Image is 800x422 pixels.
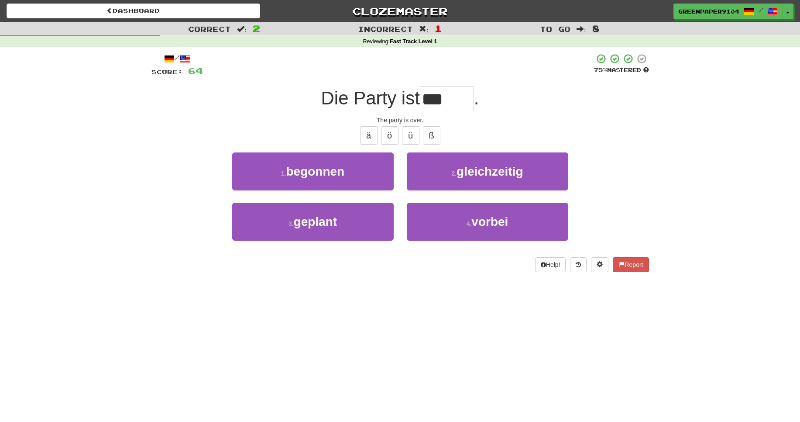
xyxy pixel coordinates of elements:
span: 64 [188,65,203,76]
a: Clozemaster [273,3,527,19]
a: GreenPaper9104 / [673,3,783,19]
span: . [474,88,479,108]
small: 3 . [288,220,294,227]
span: vorbei [471,215,508,228]
span: gleichzeitig [457,165,523,178]
button: ß [423,126,440,145]
span: Incorrect [358,24,413,33]
span: To go [540,24,570,33]
button: Report [613,257,649,272]
span: : [419,25,429,33]
div: Mastered [594,66,649,74]
span: 2 [253,23,260,34]
button: Round history (alt+y) [570,257,587,272]
span: : [237,25,247,33]
span: begonnen [286,165,344,178]
strong: Fast Track Level 1 [390,38,437,45]
span: GreenPaper9104 [678,7,739,15]
small: 4 . [467,220,472,227]
span: Die Party ist [321,88,419,108]
button: 1.begonnen [232,152,394,190]
span: / [759,7,763,13]
button: 3.geplant [232,203,394,241]
span: geplant [294,215,337,228]
button: ü [402,126,419,145]
div: / [151,53,203,64]
span: 1 [435,23,442,34]
span: : [577,25,586,33]
div: The party is over. [151,116,649,125]
button: ä [360,126,378,145]
span: Correct [188,24,231,33]
button: 2.gleichzeitig [407,152,568,190]
span: 75 % [594,66,607,73]
a: Dashboard [7,3,260,18]
span: Score: [151,68,183,76]
span: 8 [592,23,600,34]
button: ö [381,126,398,145]
small: 1 . [281,170,286,177]
small: 2 . [451,170,457,177]
button: 4.vorbei [407,203,568,241]
button: Help! [535,257,566,272]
